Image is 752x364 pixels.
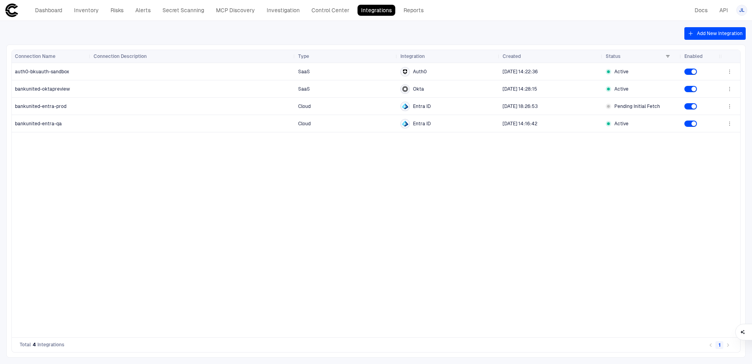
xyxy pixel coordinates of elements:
span: JL [739,7,745,13]
span: bankunited-entra-qa [15,121,62,127]
span: bankunited-oktapreview [15,86,70,92]
span: Cloud [298,121,311,126]
span: Enabled [684,53,702,59]
span: Entra ID [413,103,431,110]
span: Type [298,53,309,59]
a: Investigation [263,5,303,16]
a: Docs [691,5,711,16]
a: Control Center [308,5,353,16]
a: Secret Scanning [159,5,208,16]
span: [DATE] 14:28:15 [503,86,537,92]
span: Active [614,121,629,127]
span: Active [614,69,629,75]
span: Pending Initial Fetch [614,103,660,110]
a: Alerts [132,5,154,16]
a: MCP Discovery [212,5,258,16]
button: page 1 [715,341,723,349]
span: auth0-bkuauth-sandbox [15,69,69,75]
div: Auth0 [402,69,408,75]
span: Okta [413,86,424,92]
span: Connection Name [15,53,55,59]
a: Inventory [70,5,102,16]
a: API [716,5,732,16]
a: Risks [107,5,127,16]
a: Reports [400,5,427,16]
span: [DATE] 18:26:53 [503,104,538,109]
div: Entra ID [402,103,408,110]
button: Add New Integration [684,27,746,40]
span: Integration [400,53,425,59]
span: Total [20,342,31,348]
span: Status [606,53,621,59]
span: Created [503,53,521,59]
span: Auth0 [413,69,427,75]
span: [DATE] 14:22:36 [503,69,538,74]
span: Entra ID [413,121,431,127]
span: Active [614,86,629,92]
span: 4 [33,342,36,348]
span: Cloud [298,104,311,109]
a: Integrations [358,5,395,16]
div: Entra ID [402,121,408,127]
span: [DATE] 14:16:42 [503,121,537,126]
nav: pagination navigation [706,340,732,349]
a: Dashboard [31,5,66,16]
span: bankunited-entra-prod [15,103,66,110]
div: Okta [402,86,408,92]
span: Connection Description [94,53,147,59]
span: Integrations [37,342,65,348]
span: SaaS [298,86,310,92]
button: JL [736,5,747,16]
span: SaaS [298,69,310,74]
